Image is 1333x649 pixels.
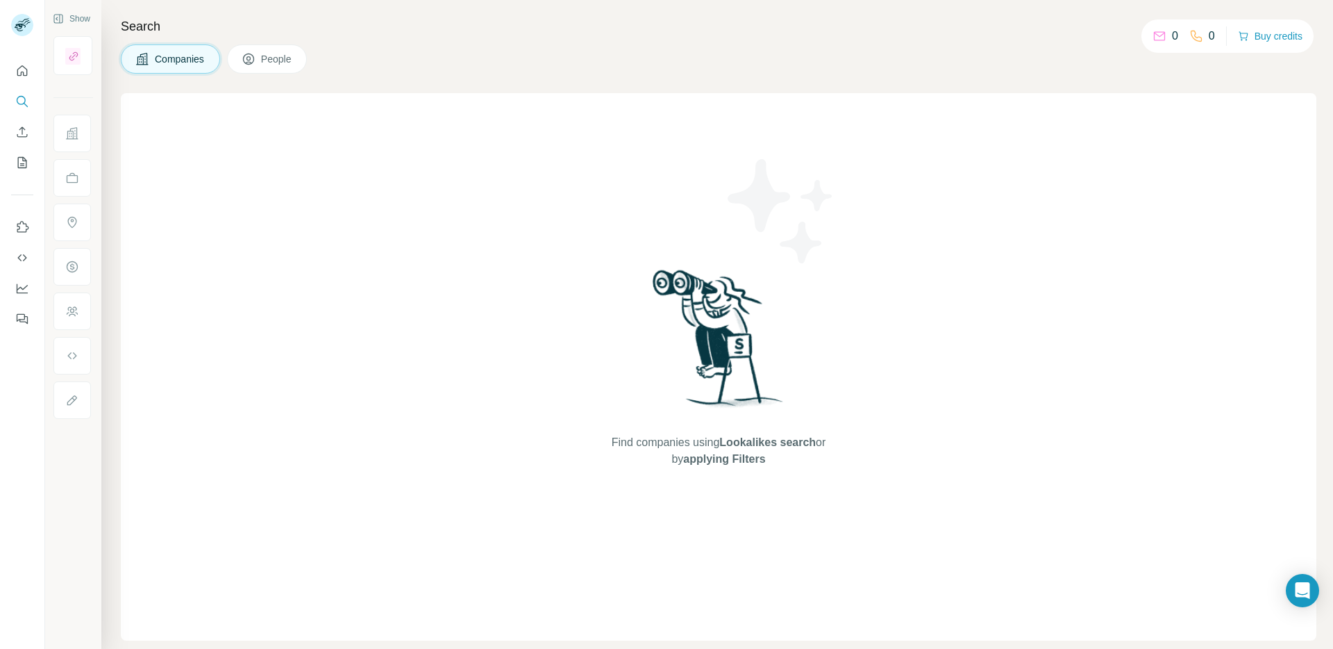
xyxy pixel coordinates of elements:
span: Companies [155,52,206,66]
button: Show [43,8,100,29]
img: Surfe Illustration - Woman searching with binoculars [646,266,791,421]
button: Buy credits [1238,26,1302,46]
button: Enrich CSV [11,120,33,145]
p: 0 [1172,28,1178,44]
button: Use Surfe on LinkedIn [11,215,33,240]
div: Open Intercom Messenger [1286,574,1319,607]
p: 0 [1209,28,1215,44]
button: Quick start [11,58,33,83]
h4: Search [121,17,1316,36]
button: My lists [11,150,33,175]
span: Find companies using or by [607,434,830,468]
img: Surfe Illustration - Stars [719,149,844,274]
span: Lookalikes search [719,436,816,448]
button: Search [11,89,33,114]
span: People [261,52,293,66]
button: Feedback [11,306,33,331]
button: Use Surfe API [11,245,33,270]
button: Dashboard [11,276,33,301]
span: applying Filters [683,453,765,465]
